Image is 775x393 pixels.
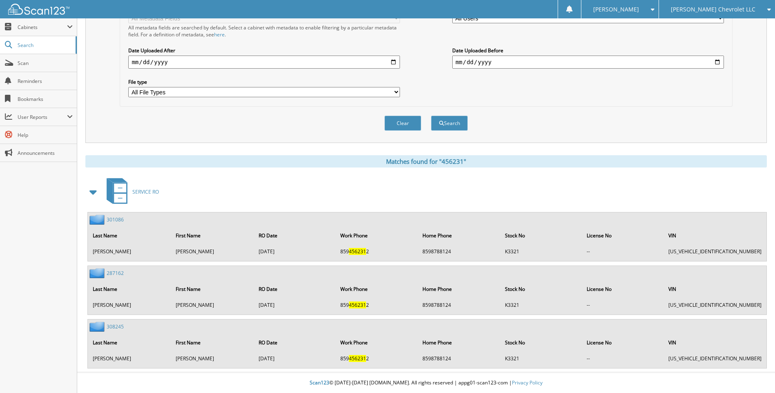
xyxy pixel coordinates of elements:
[349,355,366,362] span: 456231
[593,7,639,12] span: [PERSON_NAME]
[501,298,582,312] td: K3321
[501,352,582,365] td: K3321
[418,281,500,297] th: Home Phone
[172,334,254,351] th: First Name
[89,245,171,258] td: [PERSON_NAME]
[89,334,171,351] th: Last Name
[172,298,254,312] td: [PERSON_NAME]
[349,301,366,308] span: 456231
[336,298,418,312] td: 859 2
[664,227,766,244] th: VIN
[107,270,124,277] a: 287162
[501,245,582,258] td: K3321
[18,42,71,49] span: Search
[255,352,335,365] td: [DATE]
[8,4,69,15] img: scan123-logo-white.svg
[349,248,366,255] span: 456231
[89,281,171,297] th: Last Name
[89,298,171,312] td: [PERSON_NAME]
[452,56,724,69] input: end
[336,334,418,351] th: Work Phone
[664,245,766,258] td: [US_VEHICLE_IDENTIFICATION_NUMBER]
[255,298,335,312] td: [DATE]
[501,227,582,244] th: Stock No
[128,24,400,38] div: All metadata fields are searched by default. Select a cabinet with metadata to enable filtering b...
[418,227,500,244] th: Home Phone
[501,281,582,297] th: Stock No
[172,281,254,297] th: First Name
[583,227,663,244] th: License No
[107,216,124,223] a: 301086
[107,323,124,330] a: 308245
[418,245,500,258] td: 8598788124
[89,352,171,365] td: [PERSON_NAME]
[89,214,107,225] img: folder2.png
[664,281,766,297] th: VIN
[214,31,225,38] a: here
[583,245,663,258] td: --
[664,352,766,365] td: [US_VEHICLE_IDENTIFICATION_NUMBER]
[418,334,500,351] th: Home Phone
[132,188,159,195] span: SERVICE RO
[172,245,254,258] td: [PERSON_NAME]
[583,281,663,297] th: License No
[431,116,468,131] button: Search
[89,322,107,332] img: folder2.png
[418,352,500,365] td: 8598788124
[102,176,159,208] a: SERVICE RO
[128,56,400,69] input: start
[501,334,582,351] th: Stock No
[336,227,418,244] th: Work Phone
[255,245,335,258] td: [DATE]
[452,47,724,54] label: Date Uploaded Before
[583,298,663,312] td: --
[336,245,418,258] td: 859 2
[336,281,418,297] th: Work Phone
[255,334,335,351] th: RO Date
[384,116,421,131] button: Clear
[85,155,767,167] div: Matches found for "456231"
[418,298,500,312] td: 8598788124
[664,334,766,351] th: VIN
[671,7,755,12] span: [PERSON_NAME] Chevrolet LLC
[18,96,73,103] span: Bookmarks
[512,379,543,386] a: Privacy Policy
[89,227,171,244] th: Last Name
[128,47,400,54] label: Date Uploaded After
[255,281,335,297] th: RO Date
[255,227,335,244] th: RO Date
[77,373,775,393] div: © [DATE]-[DATE] [DOMAIN_NAME]. All rights reserved | appg01-scan123-com |
[172,227,254,244] th: First Name
[18,78,73,85] span: Reminders
[18,114,67,121] span: User Reports
[18,132,73,138] span: Help
[89,268,107,278] img: folder2.png
[128,78,400,85] label: File type
[734,354,775,393] iframe: Chat Widget
[664,298,766,312] td: [US_VEHICLE_IDENTIFICATION_NUMBER]
[18,60,73,67] span: Scan
[18,24,67,31] span: Cabinets
[583,352,663,365] td: --
[172,352,254,365] td: [PERSON_NAME]
[336,352,418,365] td: 859 2
[18,150,73,156] span: Announcements
[583,334,663,351] th: License No
[310,379,329,386] span: Scan123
